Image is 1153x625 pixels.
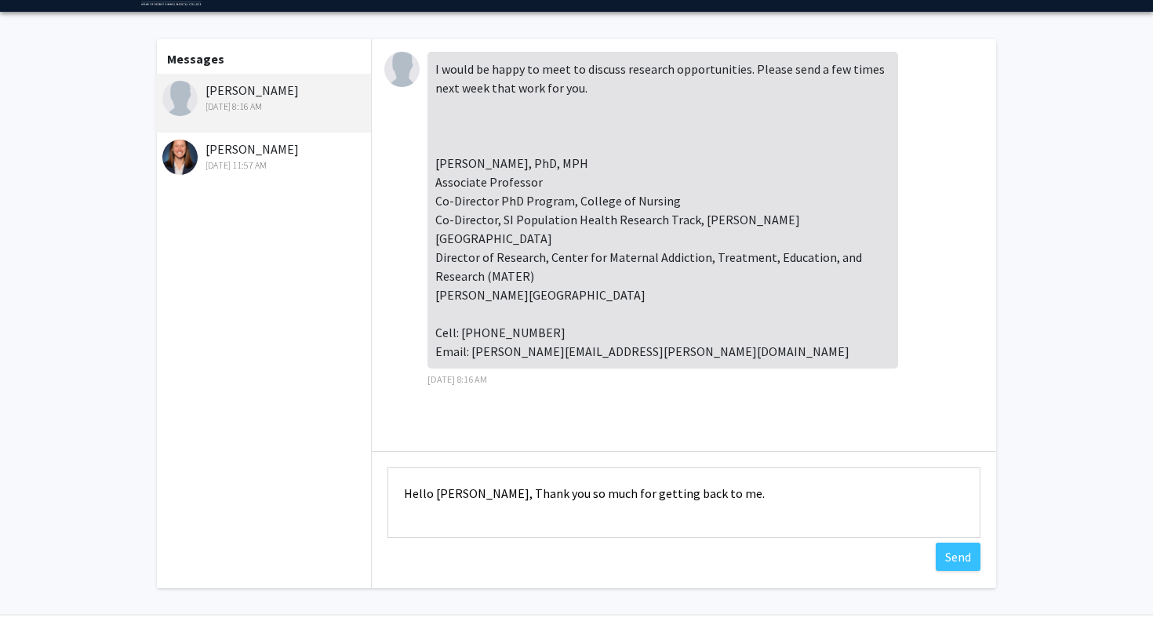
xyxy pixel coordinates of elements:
[427,52,898,369] div: I would be happy to meet to discuss research opportunities. Please send a few times next week tha...
[167,51,224,67] b: Messages
[387,467,980,538] textarea: Message
[162,81,198,116] img: Vanessa Short
[162,81,367,114] div: [PERSON_NAME]
[427,373,487,385] span: [DATE] 8:16 AM
[162,100,367,114] div: [DATE] 8:16 AM
[12,554,67,613] iframe: Chat
[384,52,420,87] img: Vanessa Short
[936,543,980,571] button: Send
[162,140,198,175] img: Katie Hunzinger
[162,140,367,173] div: [PERSON_NAME]
[162,158,367,173] div: [DATE] 11:57 AM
